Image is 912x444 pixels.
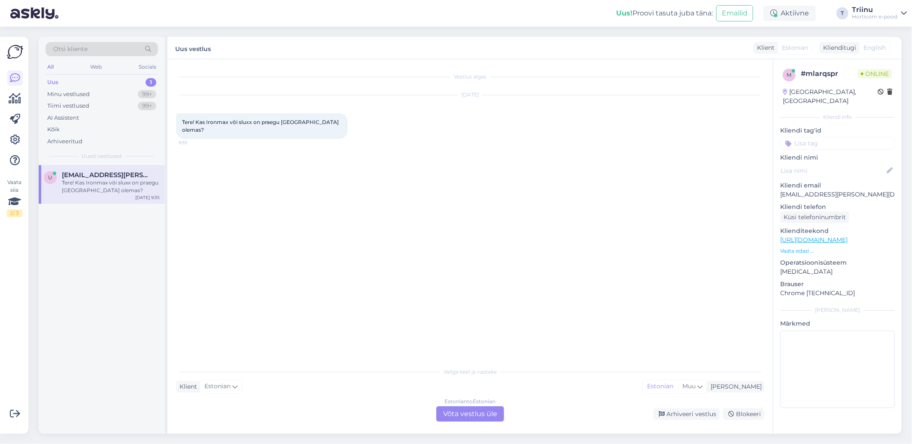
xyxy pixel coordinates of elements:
p: Klienditeekond [780,227,895,236]
span: Estonian [782,43,808,52]
div: Tiimi vestlused [47,102,89,110]
div: # mlarqspr [801,69,857,79]
div: Klient [176,382,197,391]
b: Uus! [616,9,632,17]
p: Kliendi nimi [780,153,895,162]
p: Märkmed [780,319,895,328]
span: 9:35 [179,139,211,146]
span: Tere! Kas Ironmax või sluxx on praegu [GEOGRAPHIC_DATA] olemas? [182,119,340,133]
div: Minu vestlused [47,90,90,99]
span: Uued vestlused [82,152,122,160]
p: Kliendi email [780,181,895,190]
p: Kliendi tag'id [780,126,895,135]
div: 1 [146,78,156,87]
div: Valige keel ja vastake [176,368,764,376]
p: Operatsioonisüsteem [780,258,895,267]
span: u [48,174,52,181]
div: Kliendi info [780,113,895,121]
div: Uus [47,78,58,87]
button: Emailid [716,5,753,21]
div: Triinu [852,6,897,13]
span: m [787,72,792,78]
a: TriinuHorticom e-pood [852,6,907,20]
span: ulliriina@helga.ee [62,171,151,179]
div: Arhiveeri vestlus [654,408,720,420]
div: Aktiivne [763,6,816,21]
div: Horticom e-pood [852,13,897,20]
p: Brauser [780,280,895,289]
div: Socials [137,61,158,72]
label: Uus vestlus [175,42,211,54]
div: Kõik [47,125,60,134]
div: All [46,61,55,72]
div: 99+ [138,102,156,110]
div: AI Assistent [47,114,79,122]
p: Chrome [TECHNICAL_ID] [780,289,895,298]
span: Estonian [204,382,231,391]
div: [PERSON_NAME] [707,382,762,391]
span: Online [857,69,892,79]
span: English [863,43,886,52]
input: Lisa tag [780,137,895,150]
p: Vaata edasi ... [780,247,895,255]
div: Arhiveeritud [47,137,82,146]
div: Vaata siia [7,178,22,217]
div: [GEOGRAPHIC_DATA], [GEOGRAPHIC_DATA] [783,88,878,106]
div: 99+ [138,90,156,99]
div: Tere! Kas Ironmax või sluxx on praegu [GEOGRAPHIC_DATA] olemas? [62,179,160,194]
div: Blokeeri [723,408,764,420]
a: [URL][DOMAIN_NAME] [780,236,848,244]
p: [EMAIL_ADDRESS][PERSON_NAME][DOMAIN_NAME] [780,190,895,199]
div: Klienditugi [820,43,856,52]
div: Klient [754,43,775,52]
div: Vestlus algas [176,73,764,81]
div: [PERSON_NAME] [780,306,895,314]
div: Proovi tasuta juba täna: [616,8,713,18]
div: [DATE] 9:35 [135,194,160,201]
div: Estonian [643,380,678,393]
div: T [836,7,848,19]
input: Lisa nimi [781,166,885,175]
div: 2 / 3 [7,209,22,217]
span: Muu [682,382,696,390]
p: Kliendi telefon [780,202,895,211]
div: Küsi telefoninumbrit [780,211,849,223]
div: Web [89,61,104,72]
div: [DATE] [176,91,764,99]
div: Võta vestlus üle [436,406,504,422]
p: [MEDICAL_DATA] [780,267,895,276]
span: Otsi kliente [53,45,88,54]
img: Askly Logo [7,44,23,60]
div: Estonian to Estonian [445,398,496,405]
